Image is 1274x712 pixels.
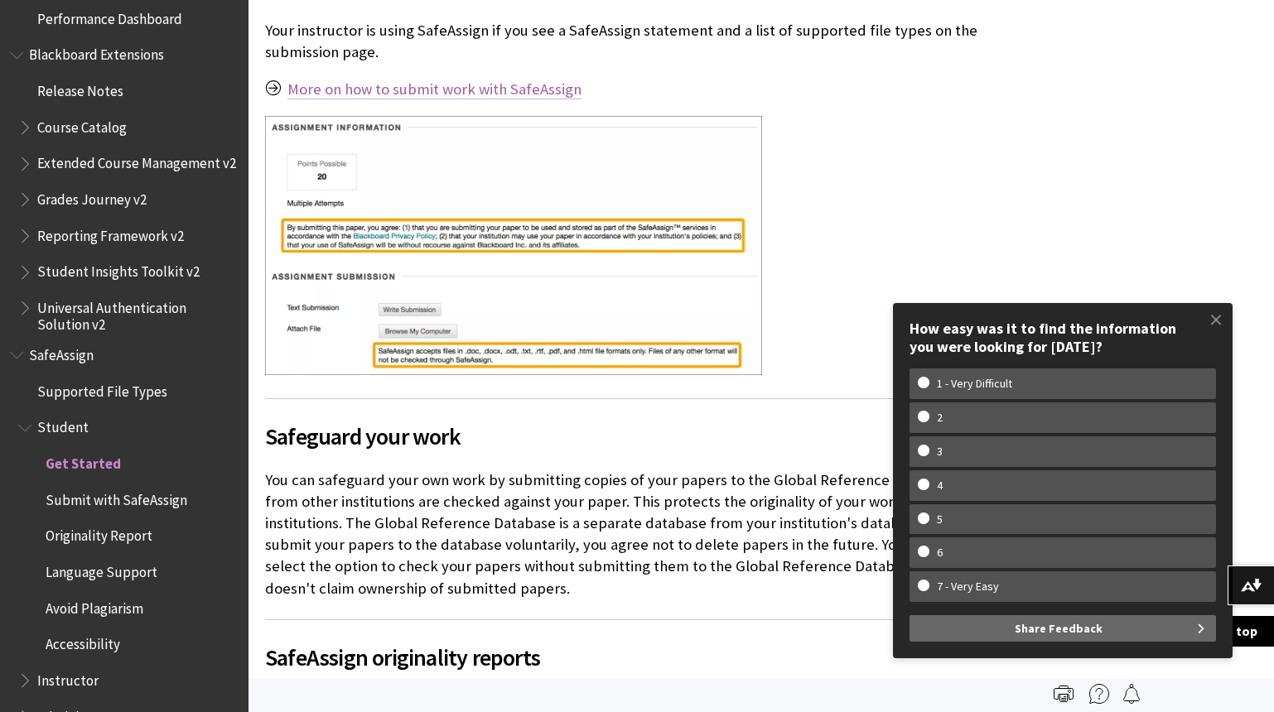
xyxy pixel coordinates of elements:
span: Blackboard Extensions [29,41,164,64]
w-span: 2 [918,411,962,425]
span: Get Started [46,450,121,472]
a: More on how to submit work with SafeAssign [287,79,582,99]
span: Reporting Framework v2 [37,222,184,244]
img: More help [1089,684,1109,704]
span: Share Feedback [1015,615,1103,642]
span: Avoid Plagiarism [46,594,143,617]
w-span: 4 [918,479,962,493]
span: Extended Course Management v2 [37,150,236,172]
span: Student Insights Toolkit v2 [37,258,200,281]
span: Originality Report [46,522,152,545]
span: Instructor [37,666,99,689]
w-span: 7 - Very Easy [918,580,1018,594]
span: Grades Journey v2 [37,185,147,208]
span: Supported File Types [37,378,167,400]
span: Language Support [46,558,157,580]
span: SafeAssign [29,341,94,363]
span: Submit with SafeAssign [46,486,187,508]
span: Universal Authentication Solution v2 [37,294,237,333]
p: You can safeguard your own work by submitting copies of your papers to the Global Reference Datab... [265,469,1012,599]
w-span: 1 - Very Difficult [918,377,1031,391]
div: How easy was it to find the information you were looking for [DATE]? [910,320,1216,355]
w-span: 6 [918,546,962,560]
span: Performance Dashboard [37,5,182,27]
span: Student [37,414,89,436]
span: Accessibility [46,631,120,653]
w-span: 5 [918,512,962,527]
span: Release Notes [37,77,123,99]
img: Print [1054,684,1074,704]
w-span: 3 [918,445,962,459]
img: Follow this page [1122,684,1141,704]
nav: Book outline for Blackboard Extensions [10,41,239,334]
span: Safeguard your work [265,419,1012,454]
button: Share Feedback [910,615,1216,642]
span: SafeAssign originality reports [265,640,1012,675]
span: Course Catalog [37,113,127,136]
p: Your instructor is using SafeAssign if you see a SafeAssign statement and a list of supported fil... [265,20,1012,63]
